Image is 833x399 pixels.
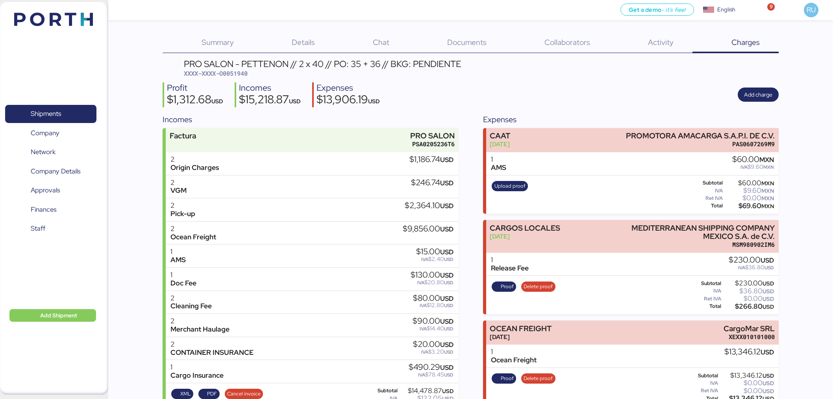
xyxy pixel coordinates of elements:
div: $130.00 [411,271,454,280]
div: Factura [170,132,196,140]
span: IVA [420,326,427,332]
div: $14,478.87 [399,388,454,394]
span: USD [765,265,774,271]
span: Company Details [31,166,80,177]
div: Cargo Insurance [170,371,224,380]
a: Network [5,143,96,161]
span: USD [289,97,301,105]
div: $9.60 [732,164,774,170]
span: Charges [731,37,760,47]
button: PDF [198,389,220,399]
div: Expenses [483,114,779,125]
div: $1,312.68 [167,94,223,107]
div: $20.00 [413,340,454,349]
div: $20.80 [411,280,454,285]
div: $246.74 [411,179,454,187]
span: Approvals [31,185,60,196]
span: USD [440,155,454,164]
div: $80.00 [413,294,454,303]
span: USD [763,288,774,295]
div: Ret IVA [689,388,718,393]
span: USD [444,302,454,309]
div: Doc Fee [170,279,196,287]
div: $14.40 [413,326,454,332]
div: $266.80 [723,304,774,310]
div: $36.80 [723,288,774,294]
div: Incomes [239,82,301,94]
span: USD [761,256,774,265]
div: AMS [170,256,186,264]
span: USD [763,280,774,287]
div: MEDITERRANEAN SHIPPING COMPANY MEXICO S.A. de C.V. [604,224,775,241]
span: Chat [373,37,389,47]
button: XML [171,389,193,399]
div: IVA [689,188,723,194]
span: IVA [418,372,425,378]
a: Company Details [5,162,96,181]
button: Delete proof [521,282,555,292]
span: USD [211,97,223,105]
span: USD [444,372,454,378]
span: Summary [202,37,234,47]
span: USD [444,326,454,332]
span: USD [440,271,454,280]
div: $1,186.74 [409,155,454,164]
span: MXN [761,187,774,194]
span: USD [444,349,454,355]
span: Proof [501,374,514,383]
div: PSA0205236T6 [410,140,455,148]
div: IVA [689,288,721,294]
button: Add charge [738,88,779,102]
div: Pick-up [170,210,195,218]
div: 2 [170,155,219,164]
div: Ocean Freight [170,233,216,241]
div: $230.00 [723,280,774,286]
span: IVA [740,164,748,170]
div: $3.20 [413,349,454,355]
span: MXN [759,155,774,164]
span: IVA [738,265,745,271]
span: MXN [761,203,774,210]
div: 2 [170,179,187,187]
span: USD [444,280,454,286]
div: Subtotal [368,388,398,393]
span: MXN [761,195,774,202]
span: PDF [207,390,217,398]
div: Subtotal [689,281,721,286]
span: IVA [417,280,424,286]
button: Add Shipment [9,309,96,322]
span: USD [440,340,454,349]
div: 1 [170,363,224,371]
span: Upload proof [494,182,526,190]
div: 2 [170,340,254,349]
span: USD [442,388,454,395]
div: Subtotal [689,180,723,186]
a: Finances [5,201,96,219]
span: USD [440,225,454,233]
div: $78.45 [409,372,454,378]
a: Staff [5,220,96,238]
div: PROMOTORA AMACARGA S.A.P.I. DE C.V. [626,132,775,140]
div: [DATE] [490,140,510,148]
span: Details [292,37,315,47]
div: OCEAN FREIGHT [490,324,552,333]
span: USD [763,380,774,387]
span: MXN [763,164,774,170]
span: USD [444,256,454,263]
div: $490.29 [409,363,454,372]
div: Release Fee [491,264,529,272]
span: USD [440,317,454,326]
span: USD [440,179,454,187]
span: XML [180,390,191,398]
div: CONTAINER INSURANCE [170,349,254,357]
span: Documents [447,37,487,47]
div: [DATE] [490,333,552,341]
div: $9.60 [724,188,774,194]
span: IVA [420,302,427,309]
div: VGM [170,186,187,195]
span: USD [761,348,774,356]
div: Ret IVA [689,196,723,201]
div: 2 [170,225,216,233]
div: PRO SALON [410,132,455,140]
span: Delete proof [524,374,553,383]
